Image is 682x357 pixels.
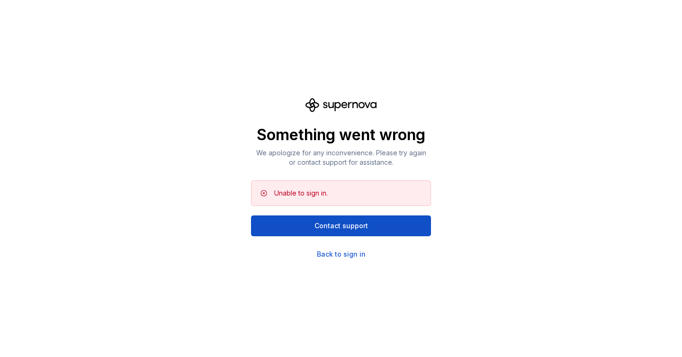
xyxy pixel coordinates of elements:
button: Contact support [251,215,431,236]
p: We apologize for any inconvenience. Please try again or contact support for assistance. [251,148,431,167]
div: Unable to sign in. [274,188,328,198]
p: Something went wrong [251,125,431,144]
a: Back to sign in [317,250,366,259]
span: Contact support [314,221,368,231]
